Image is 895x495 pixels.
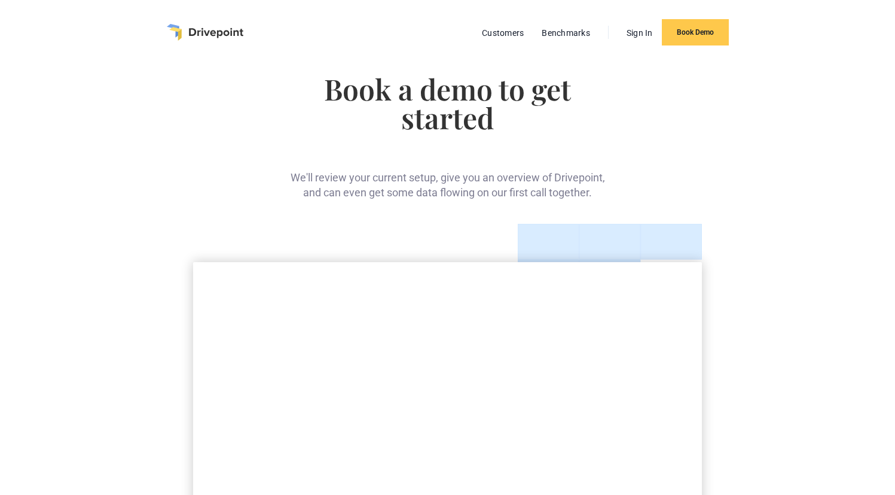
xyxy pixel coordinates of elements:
[287,151,608,200] div: We'll review your current setup, give you an overview of Drivepoint, and can even get some data f...
[287,74,608,132] h1: Book a demo to get started
[476,25,530,41] a: Customers
[662,19,729,45] a: Book Demo
[167,24,243,41] a: home
[536,25,596,41] a: Benchmarks
[621,25,659,41] a: Sign In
